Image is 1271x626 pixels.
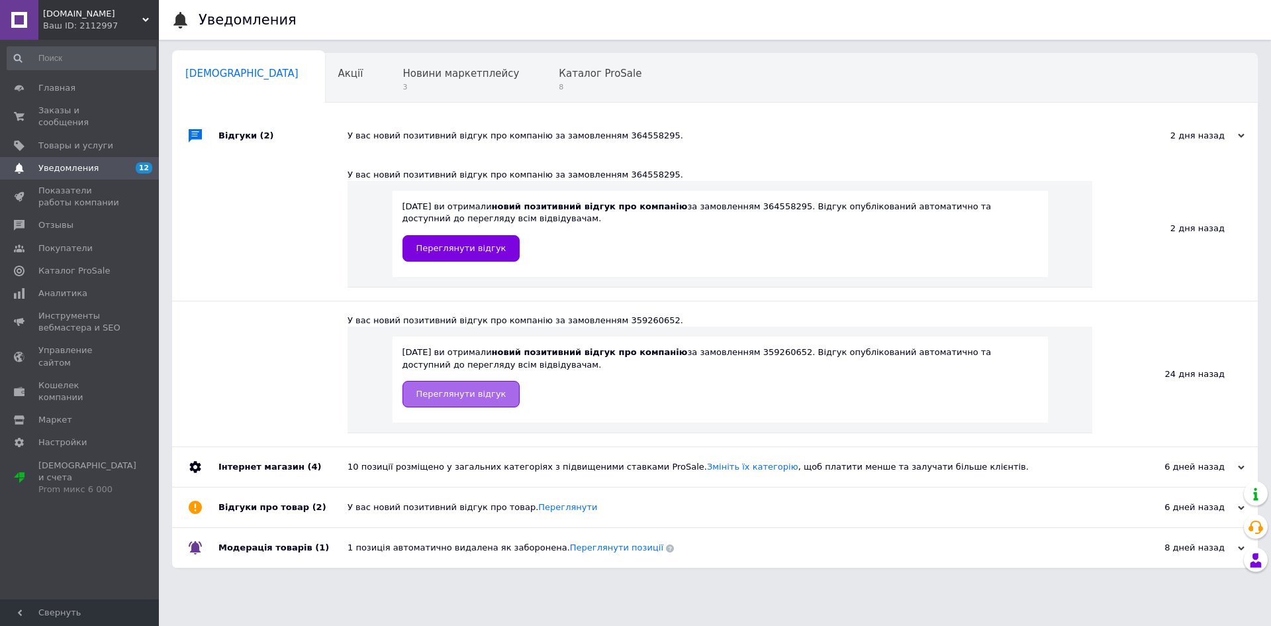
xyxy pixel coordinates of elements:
a: Переглянути відгук [402,381,520,407]
span: Показатели работы компании [38,185,122,209]
h1: Уведомления [199,12,297,28]
a: Змініть їх категорію [707,462,798,472]
div: 8 дней назад [1112,542,1245,554]
div: 6 дней назад [1112,461,1245,473]
div: У вас новий позитивний відгук про компанію за замовленням 359260652. [348,315,1092,327]
span: Аналитика [38,287,87,299]
div: Відгуки про товар [218,488,348,527]
div: У вас новий позитивний відгук про товар. [348,501,1112,513]
div: [DATE] ви отримали за замовленням 359260652. Відгук опублікований автоматично та доступний до пер... [402,346,1038,407]
span: 3 [402,82,519,92]
span: Переглянути відгук [416,389,506,399]
input: Поиск [7,46,156,70]
span: Главная [38,82,75,94]
span: Управление сайтом [38,344,122,368]
div: У вас новий позитивний відгук про компанію за замовленням 364558295. [348,169,1092,181]
span: Каталог ProSale [559,68,641,79]
span: (1) [315,543,329,552]
span: Маркет [38,414,72,426]
a: Переглянути позиції [570,543,663,552]
span: (2) [260,130,274,140]
span: Переглянути відгук [416,243,506,253]
span: Каталог ProSale [38,265,110,277]
b: новий позитивний відгук про компанію [492,201,688,211]
span: Товары и услуги [38,140,113,152]
div: [DATE] ви отримали за замовленням 364558295. Відгук опублікований автоматично та доступний до пер... [402,201,1038,261]
span: (2) [312,502,326,512]
span: Настройки [38,437,87,448]
span: Инструменты вебмастера и SEO [38,310,122,334]
div: Відгуки [218,116,348,156]
span: Отзывы [38,219,73,231]
span: Акції [338,68,363,79]
span: promzapas.com.ua [43,8,142,20]
a: Переглянути відгук [402,235,520,262]
div: 1 позиція автоматично видалена як заборонена. [348,542,1112,554]
span: (4) [307,462,321,472]
div: Ваш ID: 2112997 [43,20,159,32]
span: 8 [559,82,641,92]
div: 10 позиції розміщено у загальних категоріях з підвищеними ставками ProSale. , щоб платити менше т... [348,461,1112,473]
span: [DEMOGRAPHIC_DATA] [185,68,299,79]
div: Prom микс 6 000 [38,484,136,496]
span: Кошелек компании [38,380,122,403]
div: 24 дня назад [1092,301,1258,446]
div: Модерація товарів [218,528,348,568]
b: новий позитивний відгук про компанію [492,347,688,357]
div: У вас новий позитивний відгук про компанію за замовленням 364558295. [348,130,1112,142]
div: Інтернет магазин [218,447,348,487]
span: [DEMOGRAPHIC_DATA] и счета [38,460,136,496]
span: 12 [136,162,152,174]
a: Переглянути [538,502,597,512]
span: Уведомления [38,162,99,174]
div: 2 дня назад [1112,130,1245,142]
div: 2 дня назад [1092,156,1258,301]
span: Новини маркетплейсу [402,68,519,79]
div: 6 дней назад [1112,501,1245,513]
span: Покупатели [38,242,93,254]
span: Заказы и сообщения [38,105,122,129]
